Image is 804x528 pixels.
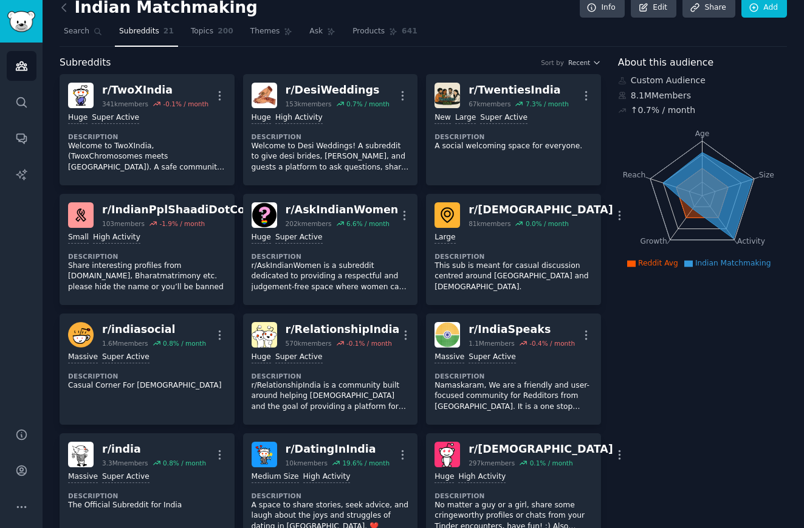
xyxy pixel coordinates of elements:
div: Massive [435,352,464,363]
div: 67k members [469,100,510,108]
div: 1.1M members [469,339,515,348]
div: Large [435,232,455,244]
p: A social welcoming space for everyone. [435,141,593,152]
div: 570k members [286,339,332,348]
span: Indian Matchmaking [695,259,771,267]
span: Products [352,26,385,37]
dt: Description [435,252,593,261]
img: RelationshipIndia [252,322,277,348]
p: The Official Subreddit for India [68,500,226,511]
div: Small [68,232,89,244]
div: -0.1 % / month [163,100,208,108]
div: Sort by [541,58,564,67]
div: Huge [252,352,271,363]
div: 3.3M members [102,459,148,467]
div: Super Active [480,112,527,124]
div: 0.8 % / month [163,339,206,348]
span: Reddit Avg [638,259,678,267]
div: r/ [DEMOGRAPHIC_DATA] [469,442,613,457]
tspan: Growth [640,237,667,245]
div: -0.1 % / month [346,339,392,348]
img: india [68,442,94,467]
div: Huge [435,471,454,483]
dt: Description [68,372,226,380]
div: 81k members [469,219,510,228]
div: Super Active [275,232,323,244]
div: r/ DatingInIndia [286,442,390,457]
div: 7.3 % / month [526,100,569,108]
span: Themes [250,26,280,37]
a: indiasocialr/indiasocial1.6Mmembers0.8% / monthMassiveSuper ActiveDescriptionCasual Corner For [D... [60,314,235,425]
span: Topics [191,26,213,37]
a: Subreddits21 [115,22,178,47]
img: DatingInIndia [252,442,277,467]
p: Welcome to Desi Weddings! A subreddit to give desi brides, [PERSON_NAME], and guests a platform t... [252,141,410,173]
dt: Description [435,132,593,141]
div: Super Active [275,352,323,363]
div: 0.7 % / month [346,100,390,108]
p: Share interesting profiles from [DOMAIN_NAME], Bharatmatrimony etc. please hide the name or you’l... [68,261,226,293]
img: IndianPplShaadiDotCom [68,202,94,228]
dt: Description [435,492,593,500]
a: RelationshipIndiar/RelationshipIndia570kmembers-0.1% / monthHugeSuper ActiveDescriptionr/Relation... [243,314,418,425]
a: TwoXIndiar/TwoXIndia341kmembers-0.1% / monthHugeSuper ActiveDescriptionWelcome to TwoXIndia, (Two... [60,74,235,185]
div: 0.8 % / month [163,459,206,467]
tspan: Size [758,170,774,179]
dt: Description [68,492,226,500]
img: TwentiesIndia [435,83,460,108]
tspan: Reach [623,170,646,179]
div: r/ IndiaSpeaks [469,322,575,337]
img: AskIndianWomen [252,202,277,228]
div: r/ AskIndianWomen [286,202,399,218]
div: ↑ 0.7 % / month [631,104,695,117]
img: DesiWeddings [252,83,277,108]
div: r/ TwoXIndia [102,83,208,98]
span: Search [64,26,89,37]
p: This sub is meant for casual discussion centred around [GEOGRAPHIC_DATA] and [DEMOGRAPHIC_DATA]. [435,261,593,293]
div: High Activity [275,112,323,124]
div: r/ [DEMOGRAPHIC_DATA] [469,202,613,218]
img: indian [435,202,460,228]
img: TwoXIndia [68,83,94,108]
div: r/ indiasocial [102,322,206,337]
div: 153k members [286,100,332,108]
p: r/RelationshipIndia is a community built around helping [DEMOGRAPHIC_DATA] and the goal of provid... [252,380,410,413]
div: 6.6 % / month [346,219,390,228]
div: 297k members [469,459,515,467]
dt: Description [435,372,593,380]
img: GummySearch logo [7,11,35,32]
div: High Activity [93,232,140,244]
div: Super Active [92,112,139,124]
a: Search [60,22,106,47]
div: 103 members [102,219,145,228]
a: indianr/[DEMOGRAPHIC_DATA]81kmembers0.0% / monthLargeDescriptionThis sub is meant for casual disc... [426,194,601,305]
div: Huge [252,112,271,124]
div: r/ india [102,442,206,457]
p: Namaskaram, We are a friendly and user-focused community for Redditors from [GEOGRAPHIC_DATA]. It... [435,380,593,413]
a: DesiWeddingsr/DesiWeddings153kmembers0.7% / monthHugeHigh ActivityDescriptionWelcome to Desi Wedd... [243,74,418,185]
div: Super Active [102,352,149,363]
a: Ask [305,22,340,47]
div: r/ TwentiesIndia [469,83,569,98]
div: 202k members [286,219,332,228]
dt: Description [68,132,226,141]
dt: Description [252,372,410,380]
div: New [435,112,451,124]
a: IndianPplShaadiDotComr/IndianPplShaadiDotCom103members-1.9% / monthSmallHigh ActivityDescriptionS... [60,194,235,305]
a: Products641 [348,22,421,47]
div: r/ DesiWeddings [286,83,390,98]
div: Super Active [469,352,516,363]
div: 0.1 % / month [530,459,573,467]
div: 10k members [286,459,328,467]
a: Topics200 [187,22,238,47]
span: Ask [309,26,323,37]
p: Welcome to TwoXIndia, (TwoxChromosomes meets [GEOGRAPHIC_DATA]). A safe community to discuss and ... [68,141,226,173]
dt: Description [252,492,410,500]
div: 19.6 % / month [342,459,390,467]
img: IndiaSpeaks [435,322,460,348]
div: Massive [68,471,98,483]
div: Large [455,112,476,124]
span: Subreddits [119,26,159,37]
dt: Description [252,132,410,141]
p: r/AskIndianWomen is a subreddit dedicated to providing a respectful and judgement-free space wher... [252,261,410,293]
